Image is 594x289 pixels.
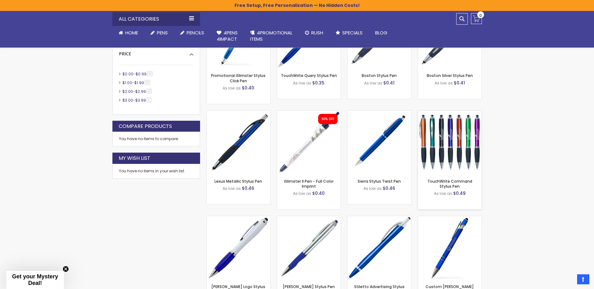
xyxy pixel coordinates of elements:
a: Rush [299,26,329,40]
a: $3.00-$3.991 [121,98,153,103]
span: Pencils [187,29,204,36]
a: Lexus Metallic Stylus Pen-Blue [207,110,270,116]
span: $0.41 [454,80,465,86]
a: iSlimster II - Full Color-Blue [277,110,341,116]
span: 4Pens 4impact [217,29,238,42]
span: As low as [364,186,382,191]
span: 10 [147,89,152,94]
span: $0.35 [312,80,324,86]
div: You have no items to compare. [112,132,200,146]
span: Specials [342,29,363,36]
span: As low as [364,80,382,86]
a: Sierra Stylus Twist Pen-Blue [348,110,411,116]
span: Rush [311,29,323,36]
div: You have no items in your wish list. [119,169,194,174]
span: 1 [147,98,151,102]
span: 35 [145,80,150,85]
img: TouchWrite Command Stylus Pen [418,111,482,174]
span: $3.00 [122,98,133,103]
button: Close teaser [63,266,69,272]
span: As low as [293,80,311,86]
a: Promotional iSlimster Stylus Click Pen [211,73,266,83]
span: $0.46 [383,185,395,191]
a: TouchWrite Command Stylus Pen [427,179,472,189]
img: Lexus Metallic Stylus Pen-Blue [207,111,270,174]
a: 4Pens4impact [210,26,244,46]
span: $2.99 [135,89,146,94]
img: Sierra Stylus Twist Pen-Blue [348,111,411,174]
div: Get your Mystery Deal!Close teaser [6,271,64,289]
a: Custom Alex II Click Ballpoint Pen-Blue [418,216,482,221]
a: Home [112,26,144,40]
img: Lory Stylus Pen-Blue [277,216,341,280]
a: Boston Stylus Pen [362,73,397,78]
strong: My Wish List [119,155,150,162]
a: $2.00-$2.9910 [121,89,154,94]
span: $0.00 [122,71,133,77]
iframe: Google Customer Reviews [542,272,594,289]
span: Blog [375,29,387,36]
a: $0.00-$0.9938 [121,71,155,77]
div: All Categories [112,12,200,26]
span: $0.49 [453,190,466,196]
span: 4PROMOTIONAL ITEMS [250,29,292,42]
span: $2.00 [122,89,133,94]
a: Stiletto Advertising Stylus Pens-Blue [348,216,411,221]
div: 30% OFF [321,117,334,121]
a: iSlimster II Pen - Full Color Imprint [284,179,333,189]
span: As low as [223,186,241,191]
span: 0 [479,13,482,18]
span: Get your Mystery Deal! [12,273,58,286]
span: As low as [434,191,452,196]
span: $1.00 [122,80,132,85]
span: 38 [147,71,152,76]
a: 4PROMOTIONALITEMS [244,26,299,46]
a: Sierra Stylus Twist Pen [358,179,401,184]
img: iSlimster II - Full Color-Blue [277,111,341,174]
a: Specials [329,26,369,40]
a: 0 [471,13,482,24]
a: Blog [369,26,394,40]
span: As low as [223,85,241,91]
span: As low as [435,80,453,86]
span: Pens [157,29,168,36]
a: Pencils [174,26,210,40]
span: $0.41 [383,80,395,86]
span: $0.99 [136,71,147,77]
a: TouchWrite Query Stylus Pen [281,73,337,78]
img: Kimberly Logo Stylus Pens-Blue [207,216,270,280]
strong: Compare Products [119,123,172,130]
a: TouchWrite Command Stylus Pen [418,110,482,116]
span: $0.40 [312,190,325,196]
span: $0.40 [242,85,254,91]
a: Boston Silver Stylus Pen [427,73,473,78]
span: $1.99 [134,80,144,85]
span: Home [125,29,138,36]
img: Custom Alex II Click Ballpoint Pen-Blue [418,216,482,280]
img: Stiletto Advertising Stylus Pens-Blue [348,216,411,280]
a: Lexus Metallic Stylus Pen [214,179,262,184]
span: $0.46 [242,185,254,191]
a: $1.00-$1.9935 [121,80,152,85]
a: Kimberly Logo Stylus Pens-Blue [207,216,270,221]
a: Lory Stylus Pen-Blue [277,216,341,221]
a: Pens [144,26,174,40]
span: $3.99 [135,98,146,103]
div: Price [119,46,194,57]
span: As low as [293,191,311,196]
